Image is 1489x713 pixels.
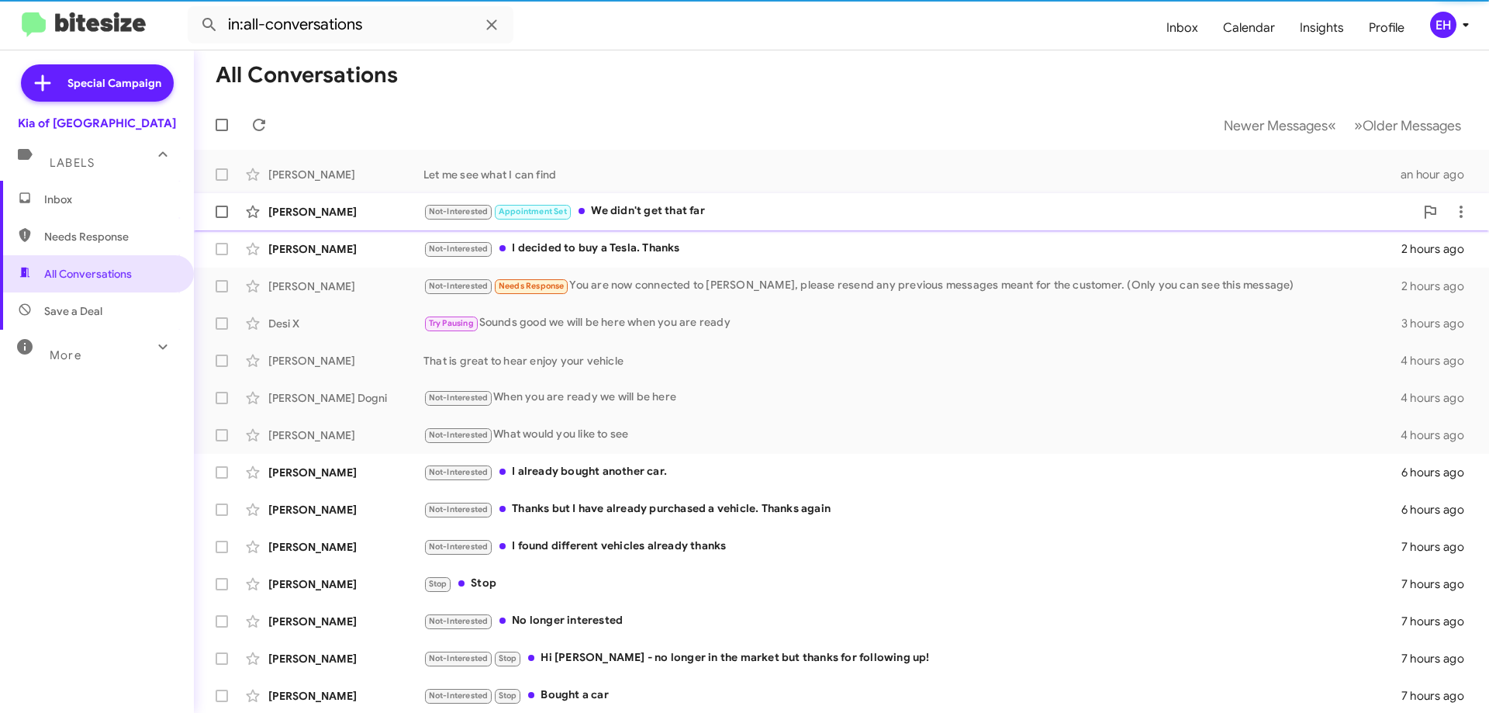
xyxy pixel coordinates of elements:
[429,318,474,328] span: Try Pausing
[268,688,423,704] div: [PERSON_NAME]
[429,206,489,216] span: Not-Interested
[1401,390,1477,406] div: 4 hours ago
[429,542,489,552] span: Not-Interested
[1401,688,1477,704] div: 7 hours ago
[50,156,95,170] span: Labels
[1401,651,1477,666] div: 7 hours ago
[423,500,1401,518] div: Thanks but I have already purchased a vehicle. Thanks again
[268,353,423,369] div: [PERSON_NAME]
[1401,576,1477,592] div: 7 hours ago
[268,427,423,443] div: [PERSON_NAME]
[1401,539,1477,555] div: 7 hours ago
[429,504,489,514] span: Not-Interested
[1401,465,1477,480] div: 6 hours ago
[423,426,1401,444] div: What would you like to see
[423,202,1415,220] div: We didn't get that far
[499,281,565,291] span: Needs Response
[423,649,1401,667] div: Hi [PERSON_NAME] - no longer in the market but thanks for following up!
[188,6,513,43] input: Search
[1214,109,1346,141] button: Previous
[1401,167,1477,182] div: an hour ago
[268,279,423,294] div: [PERSON_NAME]
[429,579,447,589] span: Stop
[1328,116,1336,135] span: «
[429,467,489,477] span: Not-Interested
[423,463,1401,481] div: I already bought another car.
[268,465,423,480] div: [PERSON_NAME]
[18,116,176,131] div: Kia of [GEOGRAPHIC_DATA]
[1363,117,1461,134] span: Older Messages
[268,316,423,331] div: Desi X
[423,575,1401,593] div: Stop
[1401,241,1477,257] div: 2 hours ago
[429,393,489,403] span: Not-Interested
[423,389,1401,407] div: When you are ready we will be here
[429,616,489,626] span: Not-Interested
[1417,12,1472,38] button: EH
[1401,279,1477,294] div: 2 hours ago
[44,229,176,244] span: Needs Response
[1401,614,1477,629] div: 7 hours ago
[44,266,132,282] span: All Conversations
[423,687,1401,704] div: Bought a car
[268,204,423,220] div: [PERSON_NAME]
[1215,109,1470,141] nav: Page navigation example
[1401,427,1477,443] div: 4 hours ago
[429,430,489,440] span: Not-Interested
[1430,12,1456,38] div: EH
[499,206,567,216] span: Appointment Set
[429,691,489,701] span: Not-Interested
[50,348,81,362] span: More
[268,651,423,666] div: [PERSON_NAME]
[216,63,398,88] h1: All Conversations
[1401,502,1477,517] div: 6 hours ago
[268,614,423,629] div: [PERSON_NAME]
[429,653,489,663] span: Not-Interested
[499,653,517,663] span: Stop
[1211,5,1287,50] a: Calendar
[1356,5,1417,50] a: Profile
[429,281,489,291] span: Not-Interested
[268,241,423,257] div: [PERSON_NAME]
[1154,5,1211,50] a: Inbox
[429,244,489,254] span: Not-Interested
[1401,316,1477,331] div: 3 hours ago
[423,538,1401,556] div: I found different vehicles already thanks
[1354,116,1363,135] span: »
[21,64,174,102] a: Special Campaign
[1287,5,1356,50] a: Insights
[423,612,1401,630] div: No longer interested
[44,192,176,207] span: Inbox
[423,353,1401,369] div: That is great to hear enjoy your vehicle
[67,75,161,91] span: Special Campaign
[423,314,1401,332] div: Sounds good we will be here when you are ready
[423,167,1401,182] div: Let me see what I can find
[268,167,423,182] div: [PERSON_NAME]
[268,539,423,555] div: [PERSON_NAME]
[268,390,423,406] div: [PERSON_NAME] Dogni
[44,303,102,319] span: Save a Deal
[268,576,423,592] div: [PERSON_NAME]
[423,240,1401,258] div: I decided to buy a Tesla. Thanks
[499,691,517,701] span: Stop
[423,277,1401,295] div: You are now connected to [PERSON_NAME], please resend any previous messages meant for the custome...
[268,502,423,517] div: [PERSON_NAME]
[1224,117,1328,134] span: Newer Messages
[1401,353,1477,369] div: 4 hours ago
[1345,109,1470,141] button: Next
